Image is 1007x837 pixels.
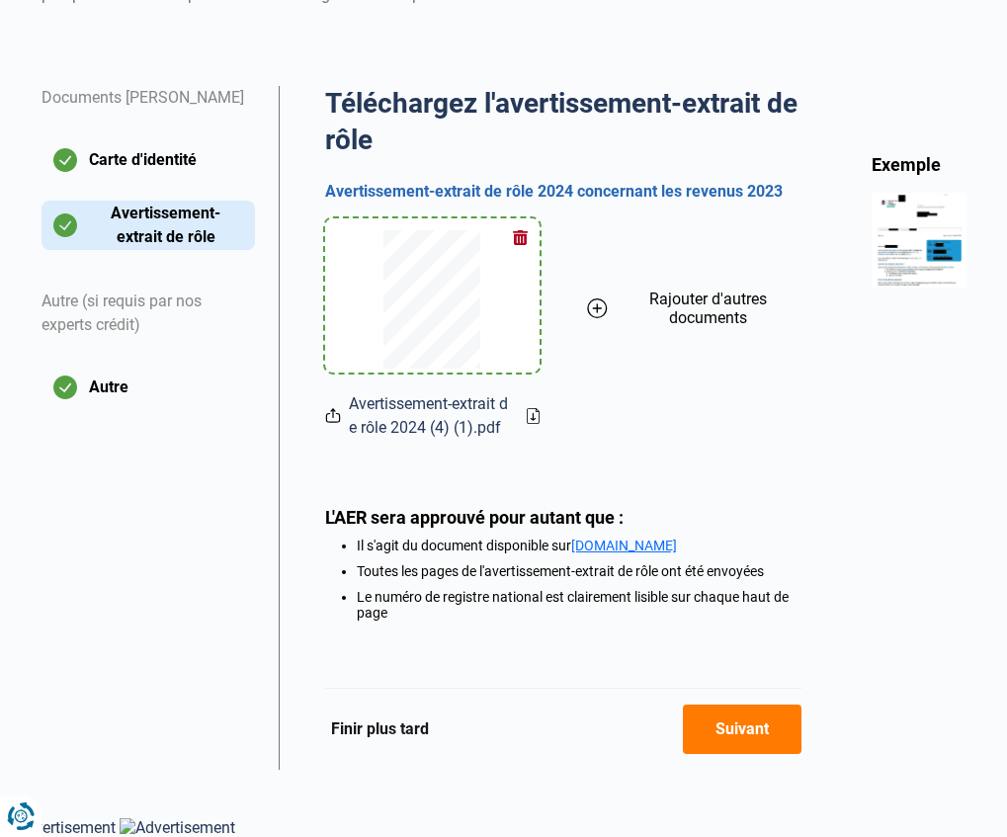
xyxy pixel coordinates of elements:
div: Autre (si requis par nos experts crédit) [42,266,255,363]
li: Le numéro de registre national est clairement lisible sur chaque haut de page [357,589,802,621]
h2: Téléchargez l'avertissement-extrait de rôle [325,86,802,158]
button: Rajouter d'autres documents [587,218,801,399]
button: Autre [42,363,255,412]
h3: Avertissement-extrait de rôle 2024 concernant les revenus 2023 [325,182,802,203]
img: Advertisement [120,818,235,837]
a: Download [527,408,540,424]
img: taxCertificate [872,193,966,288]
span: Avertissement-extrait de rôle 2024 (4) (1).pdf [349,392,511,440]
button: Avertissement-extrait de rôle [42,201,255,250]
button: Carte d'identité [42,135,255,185]
div: Documents [PERSON_NAME] [42,86,255,135]
li: Toutes les pages de l'avertissement-extrait de rôle ont été envoyées [357,563,802,579]
div: L'AER sera approuvé pour autant que : [325,507,802,528]
button: Finir plus tard [325,716,435,742]
button: Suivant [683,705,802,754]
span: Rajouter d'autres documents [616,290,802,327]
div: Exemple [872,153,966,176]
a: [DOMAIN_NAME] [571,538,677,553]
li: Il s'agit du document disponible sur [357,538,802,553]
